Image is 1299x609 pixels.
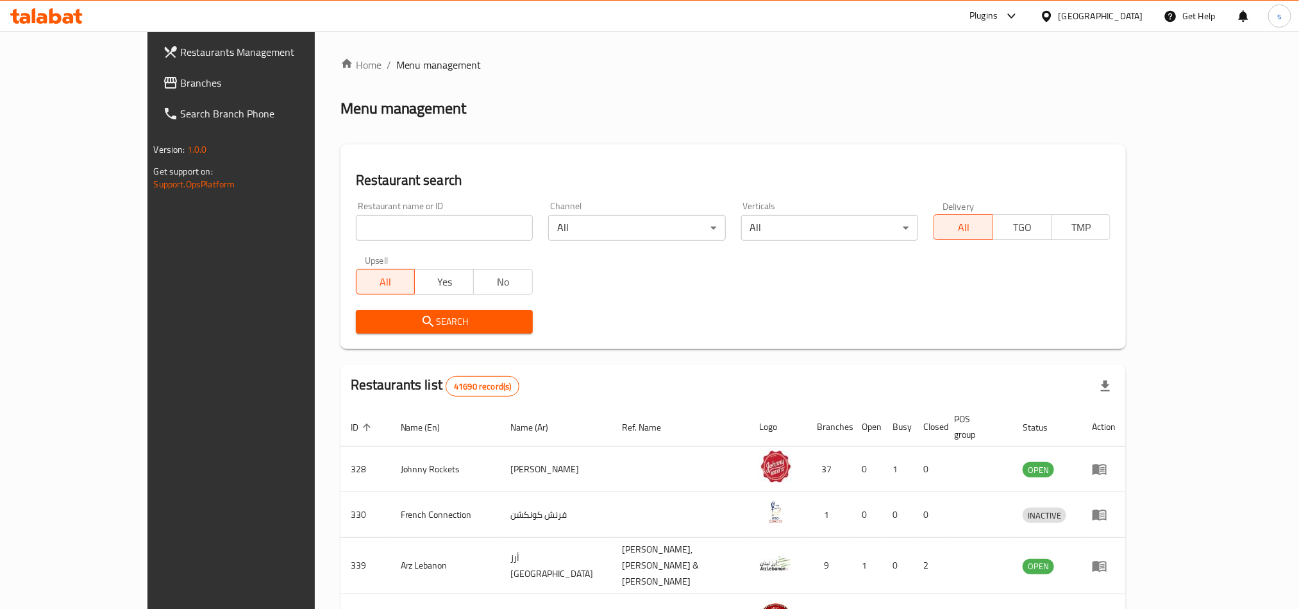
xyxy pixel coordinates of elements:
[852,492,883,538] td: 0
[852,407,883,447] th: Open
[1277,9,1282,23] span: s
[187,141,207,158] span: 1.0.0
[852,447,883,492] td: 0
[356,171,1111,190] h2: Restaurant search
[914,538,944,594] td: 2
[934,214,993,240] button: All
[154,163,213,180] span: Get support on:
[356,310,533,334] button: Search
[340,538,390,594] td: 339
[500,447,612,492] td: [PERSON_NAME]
[914,407,944,447] th: Closed
[1090,371,1121,402] div: Export file
[883,407,914,447] th: Busy
[939,218,988,237] span: All
[1052,214,1111,240] button: TMP
[154,141,185,158] span: Version:
[340,492,390,538] td: 330
[807,492,852,538] td: 1
[1082,407,1126,447] th: Action
[760,547,792,579] img: Arz Lebanon
[760,450,792,483] img: Johnny Rockets
[414,269,474,295] button: Yes
[390,447,501,492] td: Johnny Rockets
[181,75,354,90] span: Branches
[1092,558,1116,574] div: Menu
[883,538,914,594] td: 0
[914,447,944,492] td: 0
[401,420,457,435] span: Name (En)
[741,215,918,241] div: All
[387,57,391,73] li: /
[993,214,1052,240] button: TGO
[351,375,520,397] h2: Restaurants list
[390,538,501,594] td: Arz Lebanon
[807,407,852,447] th: Branches
[356,215,533,241] input: Search for restaurant name or ID..
[154,176,235,193] a: Support.OpsPlatform
[153,67,364,98] a: Branches
[548,215,725,241] div: All
[1023,508,1066,523] span: INACTIVE
[807,447,852,492] td: 37
[1057,218,1106,237] span: TMP
[1023,463,1054,477] span: OPEN
[1092,461,1116,477] div: Menu
[365,256,389,265] label: Upsell
[500,492,612,538] td: فرنش كونكشن
[340,447,390,492] td: 328
[852,538,883,594] td: 1
[1023,420,1064,435] span: Status
[340,98,467,119] h2: Menu management
[473,269,533,295] button: No
[356,269,415,295] button: All
[1092,507,1116,522] div: Menu
[446,381,519,393] span: 41690 record(s)
[943,202,975,210] label: Delivery
[1023,559,1054,574] div: OPEN
[1023,559,1054,574] span: OPEN
[955,411,998,442] span: POS group
[362,273,410,291] span: All
[479,273,528,291] span: No
[998,218,1047,237] span: TGO
[622,420,678,435] span: Ref. Name
[510,420,565,435] span: Name (Ar)
[351,420,375,435] span: ID
[153,98,364,129] a: Search Branch Phone
[612,538,750,594] td: [PERSON_NAME],[PERSON_NAME] & [PERSON_NAME]
[396,57,482,73] span: Menu management
[390,492,501,538] td: French Connection
[807,538,852,594] td: 9
[969,8,998,24] div: Plugins
[1023,508,1066,523] div: INACTIVE
[181,44,354,60] span: Restaurants Management
[883,447,914,492] td: 1
[1059,9,1143,23] div: [GEOGRAPHIC_DATA]
[883,492,914,538] td: 0
[366,314,523,330] span: Search
[914,492,944,538] td: 0
[420,273,469,291] span: Yes
[446,376,519,397] div: Total records count
[153,37,364,67] a: Restaurants Management
[500,538,612,594] td: أرز [GEOGRAPHIC_DATA]
[760,496,792,528] img: French Connection
[750,407,807,447] th: Logo
[340,57,1127,73] nav: breadcrumb
[181,106,354,121] span: Search Branch Phone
